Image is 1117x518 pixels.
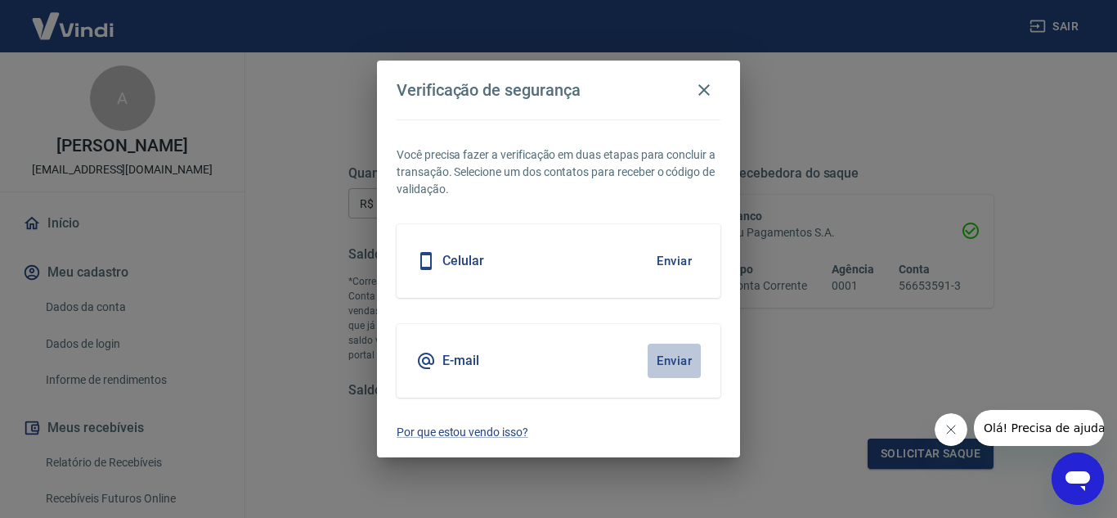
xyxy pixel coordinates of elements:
[974,410,1104,446] iframe: Mensagem da empresa
[648,344,701,378] button: Enviar
[10,11,137,25] span: Olá! Precisa de ajuda?
[1052,453,1104,505] iframe: Botão para abrir a janela de mensagens
[442,353,479,369] h5: E-mail
[935,413,967,446] iframe: Fechar mensagem
[442,253,484,269] h5: Celular
[397,424,720,441] a: Por que estou vendo isso?
[397,80,581,100] h4: Verificação de segurança
[397,146,720,198] p: Você precisa fazer a verificação em duas etapas para concluir a transação. Selecione um dos conta...
[648,244,701,278] button: Enviar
